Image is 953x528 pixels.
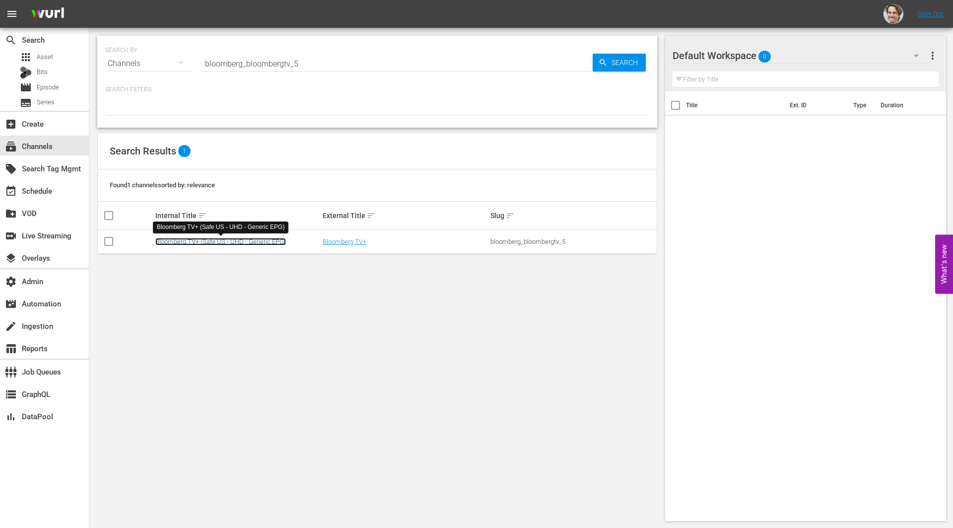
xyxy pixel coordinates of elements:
[155,210,320,222] div: Internal Title
[490,210,655,222] div: Slug
[5,320,17,332] span: Ingestion
[758,46,771,67] span: 0
[784,91,847,119] th: Ext. ID
[323,238,366,245] a: Bloomberg TV+
[24,2,71,26] img: ans4CAIJ8jUAAAAAAAAAAAAAAAAAAAAAAAAgQb4GAAAAAAAAAAAAAAAAAAAAAAAAJMjXAAAAAAAAAAAAAAAAAAAAAAAAgAT5G...
[20,67,32,78] div: Bits
[105,85,649,94] p: Search Filters:
[37,82,59,92] span: Episode
[5,34,17,46] span: Search
[673,42,928,70] div: Default Workspace
[608,54,646,72] span: Search
[5,343,17,355] span: Reports
[37,52,53,62] span: Asset
[490,238,655,245] div: bloomberg_bloombergtv_5
[37,67,48,77] span: Bits
[367,211,376,220] span: sort
[5,163,17,175] span: Search Tag Mgmt
[198,211,207,220] span: sort
[20,97,32,109] span: Series
[110,181,215,189] span: Found 1 channels sorted by: relevance
[5,388,17,400] span: GraphQL
[5,411,17,423] span: DataPool
[5,185,17,197] span: Schedule
[155,238,286,245] a: Bloomberg TV+ (Safe US - UHD - Generic EPG)
[157,223,285,231] div: Bloomberg TV+ (Safe US - UHD - Generic EPG)
[884,4,903,24] img: photo.jpg
[178,145,191,157] span: 1
[20,81,32,93] span: Episode
[20,51,32,63] span: Asset
[37,97,55,107] span: Series
[5,230,17,242] span: Live Streaming
[927,50,939,62] span: more_vert
[6,8,18,20] span: menu
[5,118,17,130] span: Create
[105,50,193,77] div: Channels
[875,91,934,119] th: Duration
[5,298,17,310] span: Automation
[935,234,953,294] button: Open Feedback Widget
[918,10,944,18] a: Sign Out
[593,54,646,72] button: Search
[927,44,939,68] button: more_vert
[506,211,515,220] span: sort
[5,366,17,378] span: Job Queues
[5,276,17,288] span: Admin
[847,91,875,119] th: Type
[5,141,17,152] span: Channels
[5,252,17,264] span: Overlays
[110,145,176,157] span: Search Results
[323,210,487,222] div: External Title
[686,91,784,119] th: Title
[5,208,17,220] span: VOD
